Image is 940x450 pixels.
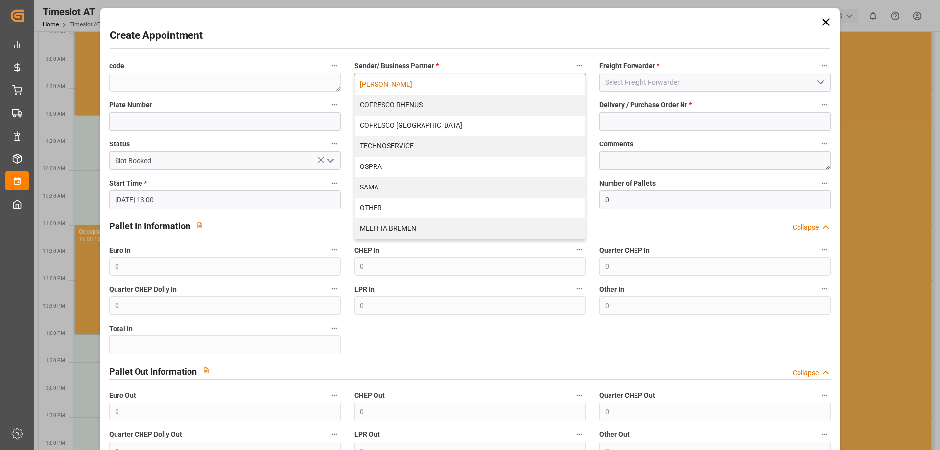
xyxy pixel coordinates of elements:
[109,365,197,378] h2: Pallet Out Information
[109,151,340,170] input: Type to search/select
[109,429,182,440] span: Quarter CHEP Dolly Out
[109,245,131,256] span: Euro In
[355,177,585,198] div: SAMA
[354,284,375,295] span: LPR In
[328,59,341,72] button: code
[355,157,585,177] div: OSPRA
[109,178,147,189] span: Start Time
[322,153,337,168] button: open menu
[599,139,633,149] span: Comments
[354,429,380,440] span: LPR Out
[328,322,341,334] button: Total In
[355,218,585,239] div: MELITTA BREMEN
[354,390,385,401] span: CHEP Out
[818,243,831,256] button: Quarter CHEP In
[573,428,586,441] button: LPR Out
[355,136,585,157] div: TECHNOSERVICE
[599,284,624,295] span: Other In
[354,73,586,92] button: close menu
[355,74,585,95] div: [PERSON_NAME]
[109,219,190,233] h2: Pallet In Information
[328,389,341,402] button: Euro Out
[599,429,630,440] span: Other Out
[109,324,133,334] span: Total In
[328,243,341,256] button: Euro In
[573,59,586,72] button: Sender/ Business Partner *
[328,428,341,441] button: Quarter CHEP Dolly Out
[328,98,341,111] button: Plate Number
[355,198,585,218] div: OTHER
[109,100,152,110] span: Plate Number
[599,178,656,189] span: Number of Pallets
[355,116,585,136] div: COFRESCO [GEOGRAPHIC_DATA]
[818,59,831,72] button: Freight Forwarder *
[818,138,831,150] button: Comments
[109,139,130,149] span: Status
[109,390,136,401] span: Euro Out
[328,138,341,150] button: Status
[573,389,586,402] button: CHEP Out
[599,390,655,401] span: Quarter CHEP Out
[818,177,831,189] button: Number of Pallets
[109,284,177,295] span: Quarter CHEP Dolly In
[818,283,831,295] button: Other In
[354,245,379,256] span: CHEP In
[793,222,819,233] div: Collapse
[812,75,827,90] button: open menu
[793,368,819,378] div: Collapse
[818,389,831,402] button: Quarter CHEP Out
[197,361,215,379] button: View description
[818,98,831,111] button: Delivery / Purchase Order Nr *
[328,283,341,295] button: Quarter CHEP Dolly In
[190,216,209,235] button: View description
[355,95,585,116] div: COFRESCO RHENUS
[599,100,692,110] span: Delivery / Purchase Order Nr
[818,428,831,441] button: Other Out
[599,245,650,256] span: Quarter CHEP In
[599,73,830,92] input: Select Freight Forwarder
[573,243,586,256] button: CHEP In
[354,61,439,71] span: Sender/ Business Partner
[109,190,340,209] input: DD.MM.YYYY HH:MM
[328,177,341,189] button: Start Time *
[599,61,659,71] span: Freight Forwarder
[109,61,124,71] span: code
[110,28,203,44] h2: Create Appointment
[573,283,586,295] button: LPR In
